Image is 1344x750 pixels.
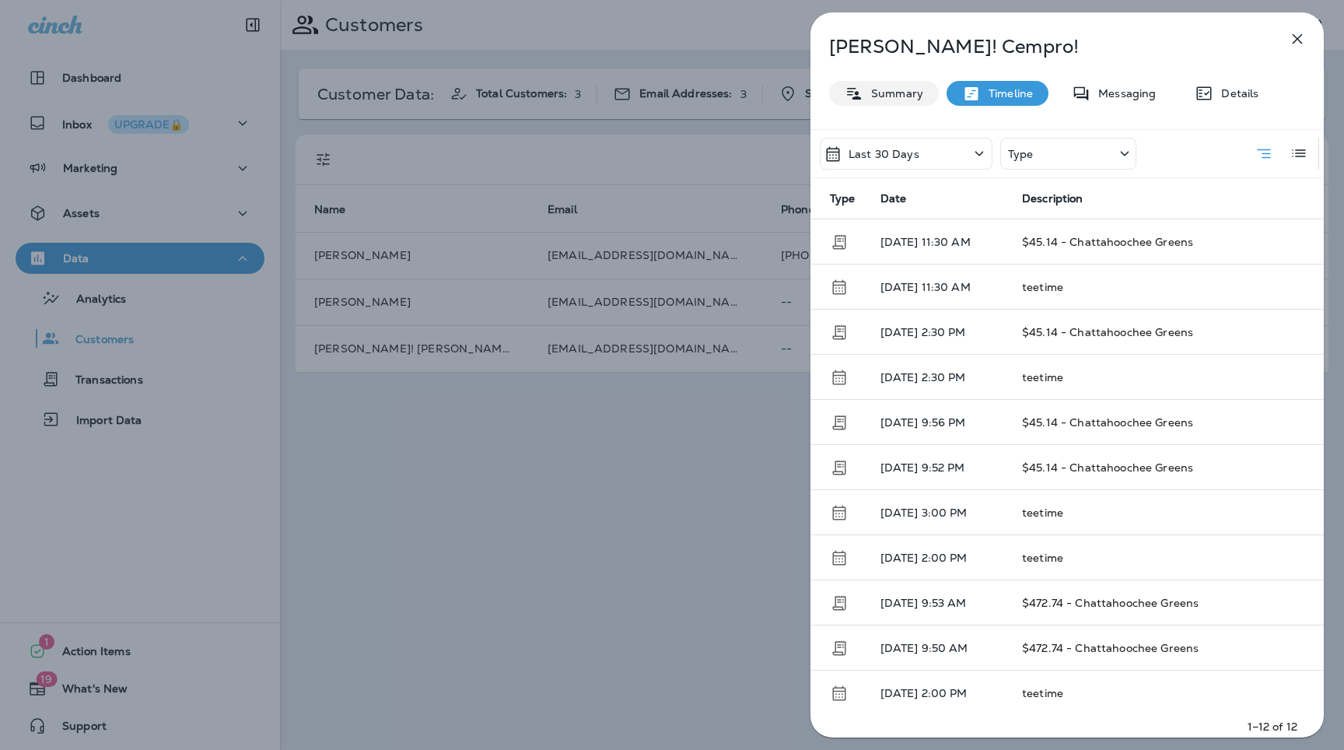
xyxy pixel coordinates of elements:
[1022,506,1063,520] span: teetime
[880,687,998,699] p: [DATE] 2:00 PM
[830,233,849,247] span: Transaction
[880,416,998,429] p: [DATE] 9:56 PM
[830,549,849,563] span: Schedule
[1248,138,1279,170] button: Summary View
[830,459,849,473] span: Transaction
[1248,719,1297,734] p: 1–12 of 12
[1022,551,1063,565] span: teetime
[830,414,849,428] span: Transaction
[830,504,849,518] span: Schedule
[880,642,998,654] p: [DATE] 9:50 AM
[1022,370,1063,384] span: teetime
[1022,596,1199,610] span: $472.74 - Chattahoochee Greens
[1022,686,1063,700] span: teetime
[830,640,849,654] span: Transaction
[830,279,849,293] span: Schedule
[981,87,1033,100] p: Timeline
[1022,280,1063,294] span: teetime
[880,461,998,474] p: [DATE] 9:52 PM
[863,87,923,100] p: Summary
[880,597,998,609] p: [DATE] 9:53 AM
[830,594,849,608] span: Transaction
[1022,461,1193,475] span: $45.14 - Chattahoochee Greens
[880,552,998,564] p: [DATE] 2:00 PM
[830,324,849,338] span: Transaction
[1283,138,1314,169] button: Log View
[830,369,849,383] span: Schedule
[880,281,998,293] p: [DATE] 11:30 AM
[880,326,998,338] p: [DATE] 2:30 PM
[1022,235,1193,249] span: $45.14 - Chattahoochee Greens
[880,236,998,248] p: [DATE] 11:30 AM
[880,506,998,519] p: [DATE] 3:00 PM
[880,371,998,384] p: [DATE] 2:30 PM
[1022,641,1199,655] span: $472.74 - Chattahoochee Greens
[1213,87,1258,100] p: Details
[830,685,849,699] span: Schedule
[880,191,907,205] span: Date
[1022,415,1193,429] span: $45.14 - Chattahoochee Greens
[829,36,1254,58] p: [PERSON_NAME]! Cempro!
[1090,87,1156,100] p: Messaging
[1022,192,1083,205] span: Description
[1008,148,1034,160] p: Type
[830,191,856,205] span: Type
[849,148,919,160] p: Last 30 Days
[1022,325,1193,339] span: $45.14 - Chattahoochee Greens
